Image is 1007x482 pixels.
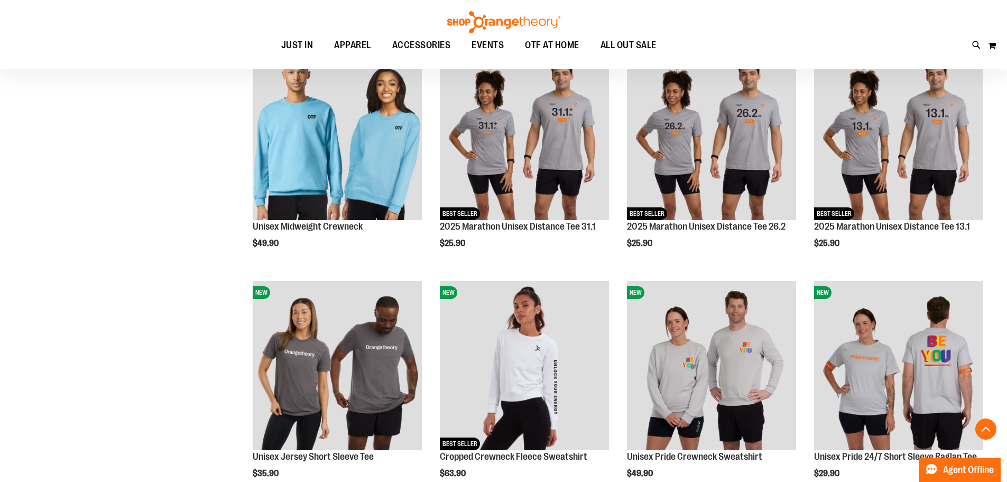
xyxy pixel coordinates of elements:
[253,51,422,222] a: Unisex Midweight CrewneckNEW
[919,458,1001,482] button: Agent Offline
[627,51,796,222] a: 2025 Marathon Unisex Distance Tee 26.2NEWBEST SELLER
[440,281,609,452] a: Cropped Crewneck Fleece SweatshirtNEWBEST SELLER
[627,281,796,452] a: Unisex Pride Crewneck SweatshirtNEW
[525,33,579,57] span: OTF AT HOME
[627,207,667,220] span: BEST SELLER
[814,281,983,450] img: Unisex Pride 24/7 Short Sleeve Raglan Tee
[814,469,841,478] span: $29.90
[814,451,977,462] a: Unisex Pride 24/7 Short Sleeve Raglan Tee
[814,221,970,232] a: 2025 Marathon Unisex Distance Tee 13.1
[281,33,313,57] span: JUST IN
[435,46,614,275] div: product
[627,221,786,232] a: 2025 Marathon Unisex Distance Tee 26.2
[814,239,841,248] span: $25.90
[253,239,280,248] span: $49.90
[440,281,609,450] img: Cropped Crewneck Fleece Sweatshirt
[627,281,796,450] img: Unisex Pride Crewneck Sweatshirt
[622,46,801,275] div: product
[334,33,371,57] span: APPAREL
[472,33,504,57] span: EVENTS
[253,469,280,478] span: $35.90
[627,451,762,462] a: Unisex Pride Crewneck Sweatshirt
[600,33,657,57] span: ALL OUT SALE
[440,438,480,450] span: BEST SELLER
[814,207,854,220] span: BEST SELLER
[814,281,983,452] a: Unisex Pride 24/7 Short Sleeve Raglan TeeNEW
[440,221,596,232] a: 2025 Marathon Unisex Distance Tee 31.1
[814,51,983,220] img: 2025 Marathon Unisex Distance Tee 13.1
[247,46,427,275] div: product
[253,221,363,232] a: Unisex Midweight Crewneck
[253,51,422,220] img: Unisex Midweight Crewneck
[440,469,467,478] span: $63.90
[392,33,451,57] span: ACCESSORIES
[627,469,654,478] span: $49.90
[809,46,988,275] div: product
[253,281,422,452] a: Unisex Jersey Short Sleeve TeeNEW
[814,286,832,299] span: NEW
[943,465,994,475] span: Agent Offline
[814,51,983,222] a: 2025 Marathon Unisex Distance Tee 13.1NEWBEST SELLER
[446,11,562,33] img: Shop Orangetheory
[440,51,609,220] img: 2025 Marathon Unisex Distance Tee 31.1
[627,51,796,220] img: 2025 Marathon Unisex Distance Tee 26.2
[440,451,587,462] a: Cropped Crewneck Fleece Sweatshirt
[253,281,422,450] img: Unisex Jersey Short Sleeve Tee
[627,286,644,299] span: NEW
[975,419,996,440] button: Back To Top
[440,239,467,248] span: $25.90
[253,451,374,462] a: Unisex Jersey Short Sleeve Tee
[440,51,609,222] a: 2025 Marathon Unisex Distance Tee 31.1NEWBEST SELLER
[440,286,457,299] span: NEW
[253,286,270,299] span: NEW
[627,239,654,248] span: $25.90
[440,207,480,220] span: BEST SELLER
